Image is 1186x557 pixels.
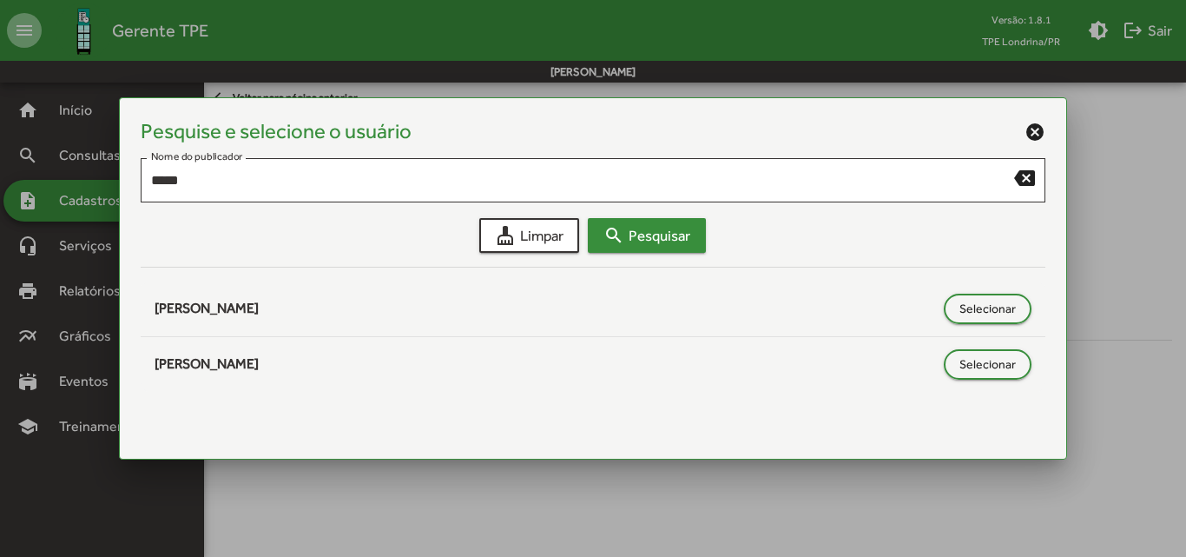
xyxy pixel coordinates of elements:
[1025,122,1045,143] mat-icon: cancel
[959,348,1016,380] span: Selecionar
[495,225,516,246] mat-icon: cleaning_services
[155,355,259,372] span: [PERSON_NAME]
[944,294,1031,324] button: Selecionar
[479,218,579,253] button: Limpar
[603,225,624,246] mat-icon: search
[155,300,259,316] span: [PERSON_NAME]
[495,220,563,251] span: Limpar
[588,218,706,253] button: Pesquisar
[1014,167,1035,188] mat-icon: backspace
[959,293,1016,324] span: Selecionar
[603,220,690,251] span: Pesquisar
[944,349,1031,380] button: Selecionar
[141,119,412,144] h4: Pesquise e selecione o usuário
